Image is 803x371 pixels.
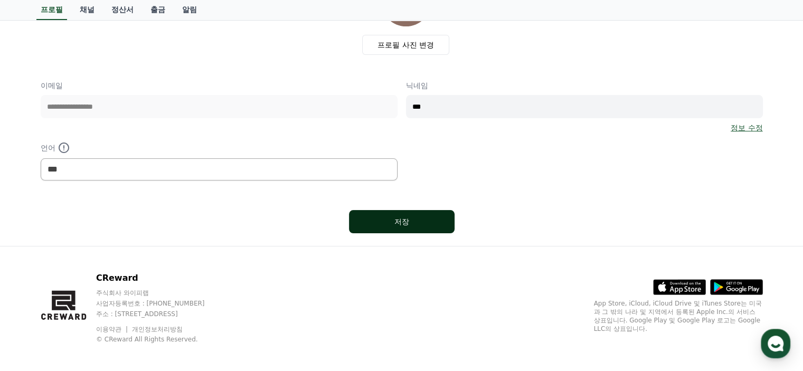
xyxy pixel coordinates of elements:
[41,80,398,91] p: 이메일
[370,216,433,227] div: 저장
[406,80,763,91] p: 닉네임
[96,310,225,318] p: 주소 : [STREET_ADDRESS]
[731,122,762,133] a: 정보 수정
[41,141,398,154] p: 언어
[96,335,225,344] p: © CReward All Rights Reserved.
[594,299,763,333] p: App Store, iCloud, iCloud Drive 및 iTunes Store는 미국과 그 밖의 나라 및 지역에서 등록된 Apple Inc.의 서비스 상표입니다. Goo...
[96,289,225,297] p: 주식회사 와이피랩
[96,326,129,333] a: 이용약관
[3,283,70,310] a: 홈
[97,300,109,308] span: 대화
[349,210,455,233] button: 저장
[163,299,176,308] span: 설정
[136,283,203,310] a: 설정
[70,283,136,310] a: 대화
[96,299,225,308] p: 사업자등록번호 : [PHONE_NUMBER]
[132,326,183,333] a: 개인정보처리방침
[362,35,449,55] label: 프로필 사진 변경
[96,272,225,284] p: CReward
[33,299,40,308] span: 홈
